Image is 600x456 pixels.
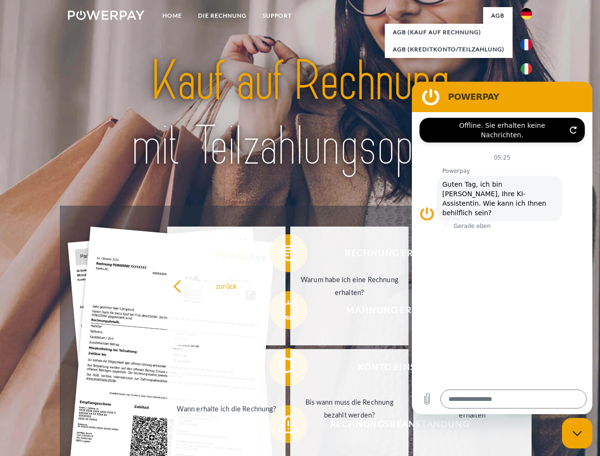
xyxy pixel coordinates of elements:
div: Wann erhalte ich die Rechnung? [173,402,280,415]
a: DIE RECHNUNG [190,7,255,24]
iframe: Schaltfläche zum Öffnen des Messaging-Fensters; Konversation läuft [562,418,592,448]
a: AGB (Kreditkonto/Teilzahlung) [385,41,513,58]
a: AGB (Kauf auf Rechnung) [385,24,513,41]
img: de [521,8,532,19]
img: fr [521,39,532,50]
a: SUPPORT [255,7,300,24]
img: it [521,63,532,75]
a: agb [483,7,513,24]
div: Bis wann muss die Rechnung bezahlt werden? [296,396,403,421]
img: title-powerpay_de.svg [91,46,509,182]
a: Home [154,7,190,24]
img: logo-powerpay-white.svg [68,10,144,20]
div: Warum habe ich eine Rechnung erhalten? [296,273,403,299]
iframe: Messaging-Fenster [412,82,592,414]
div: zurück [173,279,280,292]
